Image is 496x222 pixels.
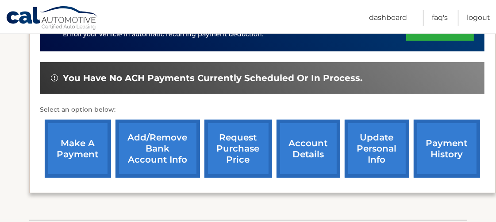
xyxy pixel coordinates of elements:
[45,120,111,178] a: make a payment
[467,10,490,26] a: Logout
[115,120,200,178] a: Add/Remove bank account info
[414,120,480,178] a: payment history
[369,10,407,26] a: Dashboard
[63,30,407,39] p: Enroll your vehicle in automatic recurring payment deduction.
[63,73,363,84] span: You have no ACH payments currently scheduled or in process.
[277,120,340,178] a: account details
[204,120,272,178] a: request purchase price
[6,6,99,31] a: Cal Automotive
[40,105,484,115] p: Select an option below:
[432,10,448,26] a: FAQ's
[345,120,409,178] a: update personal info
[51,74,58,82] img: alert-white.svg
